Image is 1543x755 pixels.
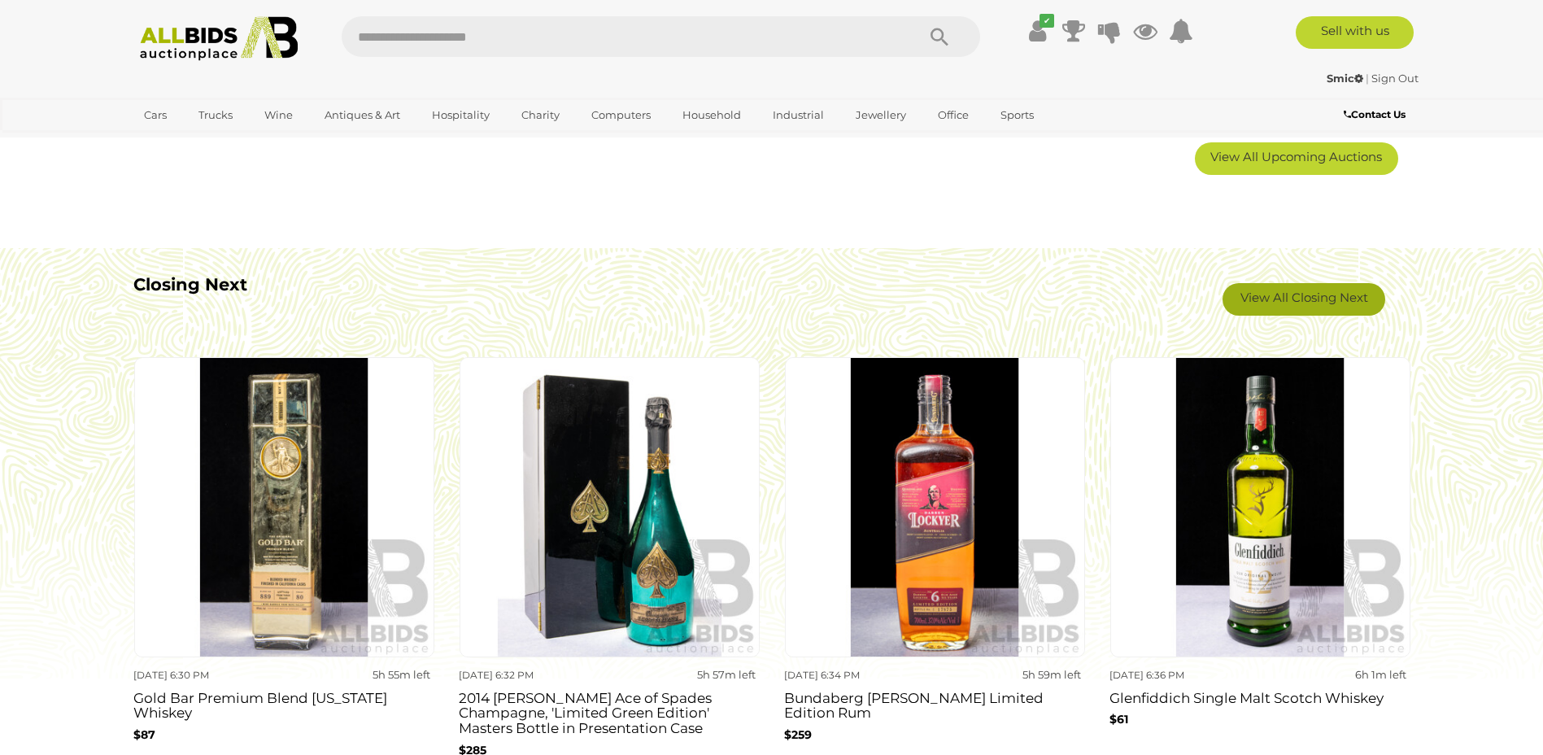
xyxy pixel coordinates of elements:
button: Search [899,16,980,57]
a: Antiques & Art [314,102,411,129]
div: [DATE] 6:34 PM [784,666,929,684]
a: Hospitality [421,102,500,129]
img: Bundaberg Darren Lockyer Limited Edition Rum [785,357,1085,657]
b: Closing Next [133,274,247,295]
a: Sports [990,102,1044,129]
a: Contact Us [1344,106,1410,124]
a: View All Upcoming Auctions [1195,142,1398,175]
a: ✔ [1026,16,1050,46]
span: | [1366,72,1369,85]
strong: 6h 1m left [1355,668,1406,681]
a: Cars [133,102,177,129]
h3: Gold Bar Premium Blend [US_STATE] Whiskey [133,687,434,721]
strong: 5h 55m left [373,668,430,681]
a: Household [672,102,752,129]
a: Smic [1327,72,1366,85]
b: $259 [784,727,812,742]
a: Charity [511,102,570,129]
i: ✔ [1040,14,1054,28]
a: [GEOGRAPHIC_DATA] [133,129,270,155]
img: Allbids.com.au [131,16,307,61]
a: Trucks [188,102,243,129]
a: View All Closing Next [1223,283,1385,316]
a: Office [927,102,979,129]
b: Contact Us [1344,108,1406,120]
img: Glenfiddich Single Malt Scotch Whiskey [1110,357,1410,657]
a: Sign Out [1371,72,1419,85]
a: Wine [254,102,303,129]
a: Jewellery [845,102,917,129]
h3: Bundaberg [PERSON_NAME] Limited Edition Rum [784,687,1085,721]
b: $87 [133,727,155,742]
div: [DATE] 6:30 PM [133,666,278,684]
a: Sell with us [1296,16,1414,49]
a: Industrial [762,102,835,129]
div: [DATE] 6:36 PM [1109,666,1254,684]
strong: 5h 59m left [1022,668,1081,681]
img: 2014 Armand De Brignac Ace of Spades Champagne, 'Limited Green Edition' Masters Bottle in Present... [460,357,760,657]
h3: 2014 [PERSON_NAME] Ace of Spades Champagne, 'Limited Green Edition' Masters Bottle in Presentatio... [459,687,760,736]
span: View All Upcoming Auctions [1210,149,1382,164]
h3: Glenfiddich Single Malt Scotch Whiskey [1109,687,1410,706]
div: [DATE] 6:32 PM [459,666,604,684]
strong: Smic [1327,72,1363,85]
a: Computers [581,102,661,129]
strong: 5h 57m left [697,668,756,681]
img: Gold Bar Premium Blend California Whiskey [134,357,434,657]
b: $61 [1109,712,1128,727]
